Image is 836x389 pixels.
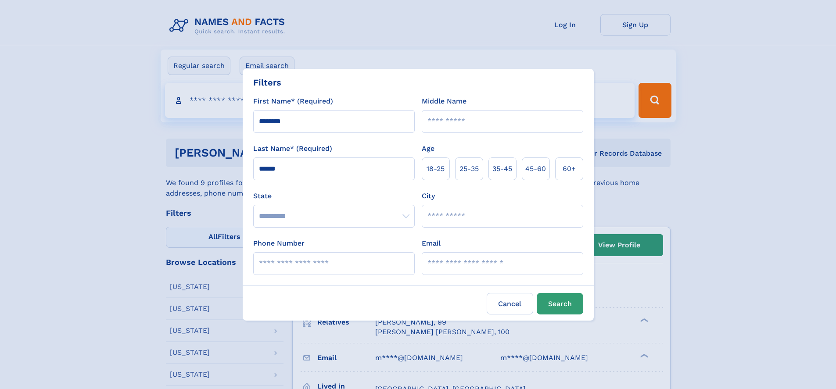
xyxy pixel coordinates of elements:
[422,96,466,107] label: Middle Name
[525,164,546,174] span: 45‑60
[537,293,583,314] button: Search
[422,191,435,201] label: City
[492,164,512,174] span: 35‑45
[427,164,445,174] span: 18‑25
[422,238,441,249] label: Email
[563,164,576,174] span: 60+
[253,96,333,107] label: First Name* (Required)
[253,191,415,201] label: State
[253,143,332,154] label: Last Name* (Required)
[422,143,434,154] label: Age
[253,238,305,249] label: Phone Number
[487,293,533,314] label: Cancel
[459,164,479,174] span: 25‑35
[253,76,281,89] div: Filters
